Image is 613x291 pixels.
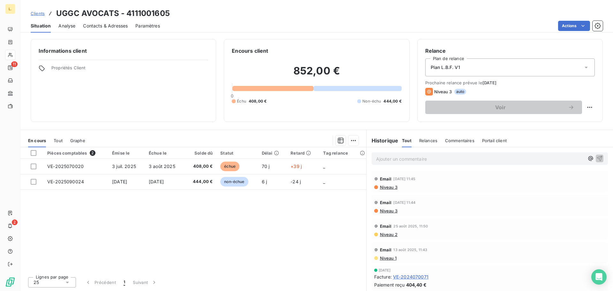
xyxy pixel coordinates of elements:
[231,93,233,98] span: 0
[83,23,128,29] span: Contacts & Adresses
[90,150,95,156] span: 2
[454,89,466,95] span: auto
[58,23,75,29] span: Analyse
[482,80,497,85] span: [DATE]
[120,276,129,289] button: 1
[425,47,595,55] h6: Relance
[31,23,51,29] span: Situation
[11,61,18,67] span: 11
[291,164,302,169] span: +39 j
[31,11,45,16] span: Clients
[112,150,141,156] div: Émise le
[402,138,412,143] span: Tout
[262,179,267,184] span: 6 j
[188,179,213,185] span: 444,00 €
[291,179,301,184] span: -24 j
[379,232,397,237] span: Niveau 2
[425,101,582,114] button: Voir
[220,150,254,156] div: Statut
[558,21,590,31] button: Actions
[406,281,427,288] span: 404,40 €
[425,80,595,85] span: Prochaine relance prévue le
[323,179,325,184] span: _
[54,138,63,143] span: Tout
[31,10,45,17] a: Clients
[380,176,392,181] span: Email
[379,268,391,272] span: [DATE]
[393,201,415,204] span: [DATE] 11:44
[262,164,270,169] span: 70 j
[434,89,452,94] span: Niveau 3
[81,276,120,289] button: Précédent
[112,179,127,184] span: [DATE]
[379,256,397,261] span: Niveau 1
[12,219,18,225] span: 2
[374,273,392,280] span: Facture :
[393,273,428,280] span: VE-2024070071
[149,179,164,184] span: [DATE]
[39,47,208,55] h6: Informations client
[34,279,39,286] span: 25
[149,150,181,156] div: Échue le
[124,279,125,286] span: 1
[237,98,246,104] span: Échu
[362,98,381,104] span: Non-échu
[249,98,267,104] span: 408,00 €
[112,164,136,169] span: 3 juil. 2025
[393,248,427,252] span: 13 août 2025, 11:43
[5,277,15,287] img: Logo LeanPay
[232,47,268,55] h6: Encours client
[149,164,175,169] span: 3 août 2025
[383,98,401,104] span: 444,00 €
[220,177,248,187] span: non-échue
[47,164,84,169] span: VE-2025070020
[379,208,397,213] span: Niveau 3
[232,65,401,84] h2: 852,00 €
[379,185,397,190] span: Niveau 3
[591,269,607,285] div: Open Intercom Messenger
[445,138,474,143] span: Commentaires
[419,138,437,143] span: Relances
[188,163,213,170] span: 408,00 €
[28,138,46,143] span: En cours
[135,23,160,29] span: Paramètres
[47,179,84,184] span: VE-2025090024
[380,247,392,252] span: Email
[51,65,208,74] span: Propriétés Client
[323,164,325,169] span: _
[431,64,460,71] span: Plan L.B.F. V1
[47,150,104,156] div: Pièces comptables
[482,138,507,143] span: Portail client
[380,200,392,205] span: Email
[433,105,568,110] span: Voir
[129,276,161,289] button: Suivant
[374,281,405,288] span: Paiement reçu
[5,4,15,14] div: L.
[56,8,170,19] h3: UGGC AVOCATS - 4111001605
[380,224,392,229] span: Email
[188,150,213,156] div: Solde dû
[70,138,85,143] span: Graphe
[323,150,362,156] div: Tag relance
[393,224,428,228] span: 25 août 2025, 11:50
[220,162,239,171] span: échue
[367,137,398,144] h6: Historique
[291,150,315,156] div: Retard
[393,177,415,181] span: [DATE] 11:45
[262,150,283,156] div: Délai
